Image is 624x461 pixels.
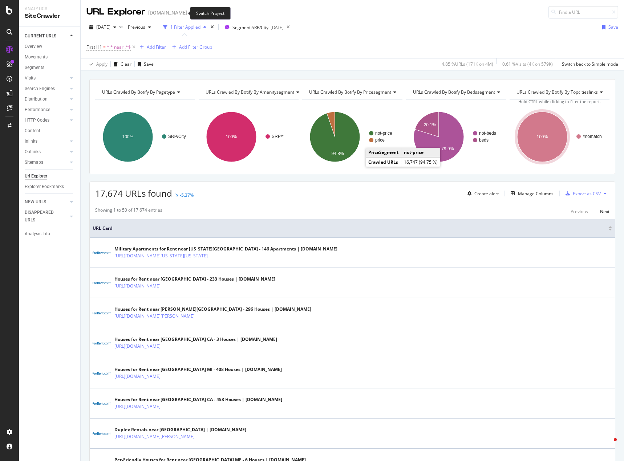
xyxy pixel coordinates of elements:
div: SiteCrawler [25,12,74,20]
a: [URL][DOMAIN_NAME][PERSON_NAME] [114,313,195,320]
div: Clear [121,61,131,67]
a: Segments [25,64,75,72]
span: ^.* near .*$ [107,42,131,52]
div: Houses for Rent near [GEOGRAPHIC_DATA] CA - 3 Houses | [DOMAIN_NAME] [114,336,277,343]
div: Sitemaps [25,159,43,166]
svg: A chart. [199,105,297,168]
div: Segments [25,64,44,72]
div: Add Filter [147,44,166,50]
button: Add Filter Group [169,43,212,52]
a: [URL][DOMAIN_NAME] [114,403,161,410]
div: Apply [96,61,108,67]
a: Movements [25,53,75,61]
span: Segment: SRP/City [232,24,268,30]
text: #nomatch [583,134,602,139]
div: Search Engines [25,85,55,93]
div: 1 Filter Applied [170,24,200,30]
div: Performance [25,106,50,114]
button: 1 Filter Applied [160,21,209,33]
img: main image [93,432,111,435]
div: Inlinks [25,138,37,145]
div: 0.61 % Visits ( 4K on 579K ) [502,61,553,67]
a: [URL][DOMAIN_NAME] [114,282,161,290]
button: Previous [571,207,588,216]
button: Save [135,58,154,70]
div: Houses for Rent near [GEOGRAPHIC_DATA] CA - 453 Houses | [DOMAIN_NAME] [114,396,282,403]
a: CURRENT URLS [25,32,68,40]
a: Content [25,127,75,135]
div: Next [600,208,609,215]
div: -5.37% [180,192,194,198]
a: Distribution [25,95,68,103]
h4: URLs Crawled By Botify By bedssegment [412,86,506,98]
text: 100% [226,134,237,139]
div: 4.85 % URLs ( 171K on 4M ) [442,61,493,67]
div: times [209,24,215,31]
div: [DOMAIN_NAME] [148,9,187,16]
td: not-price [401,148,441,157]
div: Url Explorer [25,172,47,180]
text: 20.1% [424,122,436,127]
h4: URLs Crawled By Botify By pricesegment [308,86,402,98]
svg: A chart. [406,105,505,168]
span: Previous [125,24,145,30]
img: main image [93,342,111,344]
text: 79.9% [441,146,454,151]
h4: URLs Crawled By Botify By pagetype [101,86,189,98]
div: DISAPPEARED URLS [25,209,61,224]
div: Manage Columns [518,191,554,197]
a: Search Engines [25,85,68,93]
a: NEW URLS [25,198,68,206]
button: Clear [111,58,131,70]
span: 17,674 URLs found [95,187,172,199]
iframe: Intercom live chat [599,436,617,454]
div: Houses for Rent near [GEOGRAPHIC_DATA] MI - 408 Houses | [DOMAIN_NAME] [114,366,282,373]
span: = [103,44,106,50]
button: Save [599,21,618,33]
svg: A chart. [510,105,608,168]
button: Export as CSV [563,188,601,199]
button: Apply [86,58,108,70]
div: Save [608,24,618,30]
div: Switch back to Simple mode [562,61,618,67]
button: Previous [125,21,154,33]
img: main image [93,312,111,314]
div: CURRENT URLS [25,32,56,40]
div: Showing 1 to 50 of 17,674 entries [95,207,162,216]
a: Overview [25,43,75,50]
button: [DATE] [86,21,119,33]
svg: A chart. [95,105,194,168]
text: 94.8% [332,151,344,156]
span: URLs Crawled By Botify By pricesegment [309,89,391,95]
div: Content [25,127,40,135]
div: Duplex Rentals near [GEOGRAPHIC_DATA] | [DOMAIN_NAME] [114,427,246,433]
div: Explorer Bookmarks [25,183,64,191]
td: Crawled URLs [366,158,401,167]
div: Houses for Rent near [PERSON_NAME][GEOGRAPHIC_DATA] - 296 Houses | [DOMAIN_NAME] [114,306,311,313]
span: First H1 [86,44,102,50]
a: HTTP Codes [25,117,68,124]
text: SRP/City [168,134,186,139]
div: Visits [25,74,36,82]
a: Explorer Bookmarks [25,183,75,191]
a: [URL][DOMAIN_NAME][US_STATE][US_STATE] [114,252,208,260]
button: Next [600,207,609,216]
span: vs [119,23,125,29]
input: Find a URL [548,6,618,19]
div: Outlinks [25,148,41,156]
div: Create alert [474,191,499,197]
a: Inlinks [25,138,68,145]
a: [URL][DOMAIN_NAME] [114,373,161,380]
td: 16,747 (94.75 %) [401,158,441,167]
div: Analytics [25,6,74,12]
img: main image [93,282,111,284]
a: Visits [25,74,68,82]
img: main image [93,402,111,404]
div: Save [144,61,154,67]
div: URL Explorer [86,6,145,18]
text: 100% [122,134,134,139]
